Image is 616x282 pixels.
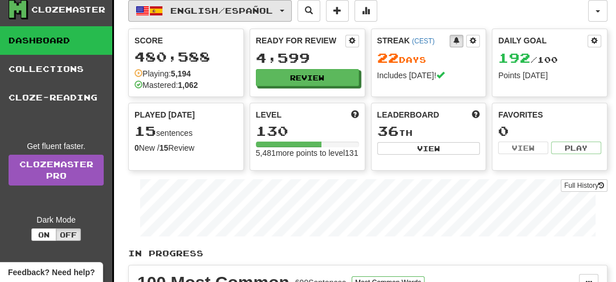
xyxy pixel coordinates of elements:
[377,70,480,81] div: Includes [DATE]!
[351,109,359,120] span: Score more points to level up
[256,51,359,65] div: 4,599
[377,109,439,120] span: Leaderboard
[377,124,480,139] div: th
[134,123,156,139] span: 15
[134,124,238,139] div: sentences
[377,51,480,66] div: Day s
[31,4,105,15] div: Clozemaster
[498,55,558,65] span: / 100
[498,50,531,66] span: 192
[498,35,588,47] div: Daily Goal
[9,155,104,186] a: ClozemasterPro
[412,37,435,45] a: (CEST)
[134,109,195,120] span: Played [DATE]
[377,35,450,46] div: Streak
[134,143,139,152] strong: 0
[561,179,607,192] button: Full History
[160,143,169,152] strong: 15
[134,35,238,46] div: Score
[498,70,601,81] div: Points [DATE]
[134,142,238,154] div: New / Review
[171,69,191,78] strong: 5,194
[170,6,273,15] span: English / Español
[498,142,548,154] button: View
[377,142,480,155] button: View
[8,267,95,278] span: Open feedback widget
[498,109,601,120] div: Favorites
[9,214,104,225] div: Dark Mode
[9,140,104,152] div: Get fluent faster.
[256,109,282,120] span: Level
[56,228,81,241] button: Off
[377,123,399,139] span: 36
[128,248,607,259] p: In Progress
[256,35,345,46] div: Ready for Review
[134,50,238,64] div: 480,588
[178,80,198,90] strong: 1,062
[31,228,56,241] button: On
[134,68,191,79] div: Playing:
[377,50,399,66] span: 22
[551,142,601,154] button: Play
[256,69,359,86] button: Review
[472,109,480,120] span: This week in points, UTC
[256,147,359,159] div: 5,481 more points to level 131
[498,124,601,138] div: 0
[134,79,198,91] div: Mastered:
[256,124,359,138] div: 130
